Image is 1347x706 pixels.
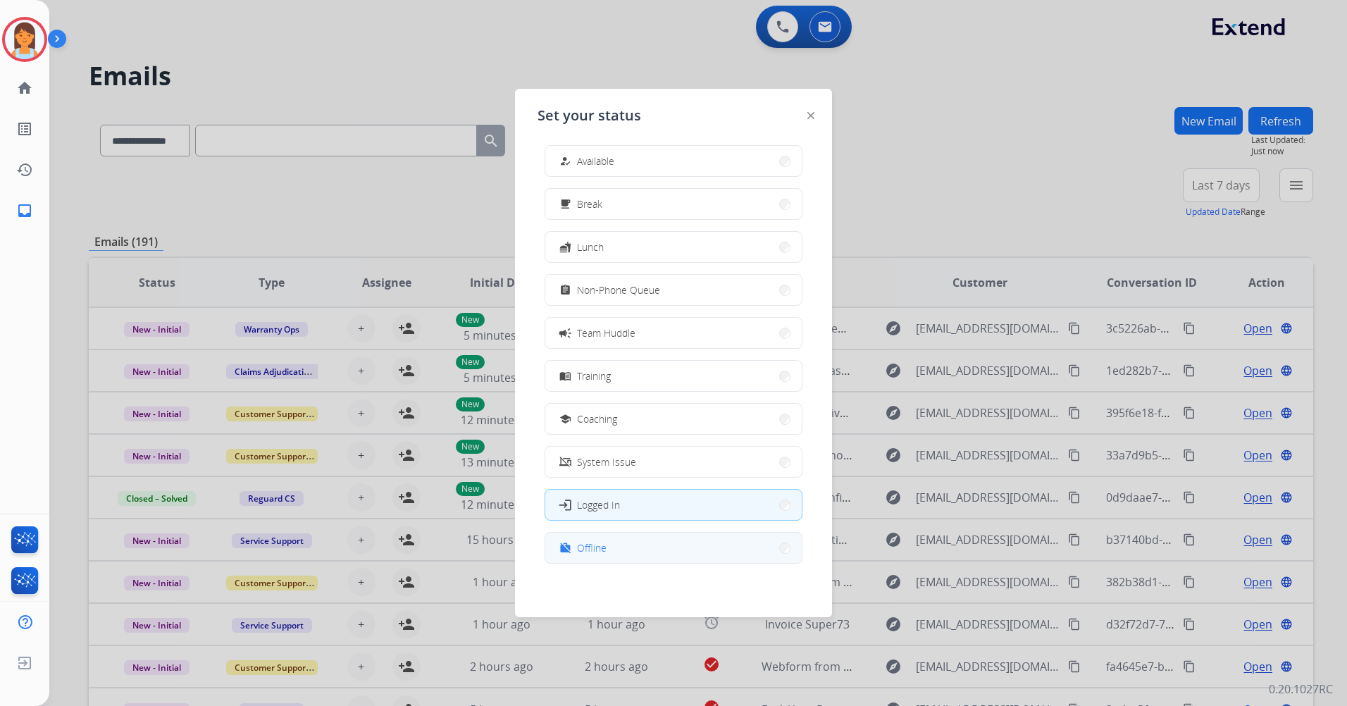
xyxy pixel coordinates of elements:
[577,411,617,426] span: Coaching
[559,456,571,468] mat-icon: phonelink_off
[16,161,33,178] mat-icon: history
[577,497,620,512] span: Logged In
[545,447,802,477] button: System Issue
[545,275,802,305] button: Non-Phone Queue
[545,146,802,176] button: Available
[559,241,571,253] mat-icon: fastfood
[5,20,44,59] img: avatar
[559,155,571,167] mat-icon: how_to_reg
[1269,681,1333,698] p: 0.20.1027RC
[16,120,33,137] mat-icon: list_alt
[577,197,602,211] span: Break
[559,370,571,382] mat-icon: menu_book
[559,542,571,554] mat-icon: work_off
[577,283,660,297] span: Non-Phone Queue
[577,454,636,469] span: System Issue
[545,404,802,434] button: Coaching
[559,284,571,296] mat-icon: assignment
[558,326,572,340] mat-icon: campaign
[558,497,572,512] mat-icon: login
[577,540,607,555] span: Offline
[545,318,802,348] button: Team Huddle
[545,189,802,219] button: Break
[577,240,604,254] span: Lunch
[545,232,802,262] button: Lunch
[545,533,802,563] button: Offline
[538,106,641,125] span: Set your status
[807,112,814,119] img: close-button
[545,361,802,391] button: Training
[577,326,635,340] span: Team Huddle
[577,154,614,168] span: Available
[559,413,571,425] mat-icon: school
[559,198,571,210] mat-icon: free_breakfast
[16,202,33,219] mat-icon: inbox
[577,369,611,383] span: Training
[16,80,33,97] mat-icon: home
[545,490,802,520] button: Logged In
